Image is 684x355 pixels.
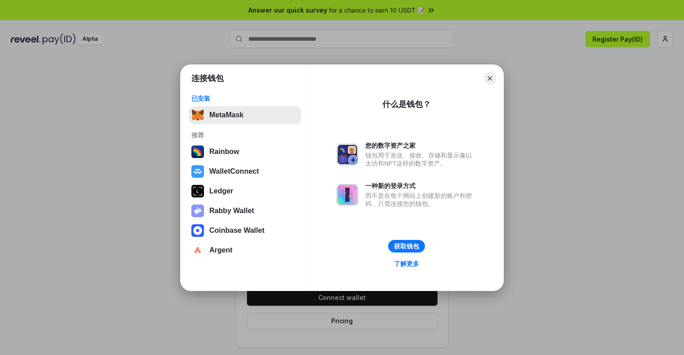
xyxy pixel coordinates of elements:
button: Ledger [189,182,301,200]
img: svg+xml,%3Csvg%20width%3D%2228%22%20height%3D%2228%22%20viewBox%3D%220%200%2028%2028%22%20fill%3D... [191,244,204,257]
div: Argent [209,246,233,254]
div: MetaMask [209,111,243,119]
div: WalletConnect [209,167,259,175]
a: 了解更多 [389,258,424,269]
button: Coinbase Wallet [189,222,301,240]
button: 获取钱包 [388,240,425,252]
div: 而不是在每个网站上创建新的账户和密码，只需连接您的钱包。 [365,192,476,208]
div: Rabby Wallet [209,207,254,215]
div: Coinbase Wallet [209,227,264,235]
div: 获取钱包 [394,242,419,250]
button: Argent [189,241,301,259]
div: Rainbow [209,148,239,156]
img: svg+xml,%3Csvg%20width%3D%2228%22%20height%3D%2228%22%20viewBox%3D%220%200%2028%2028%22%20fill%3D... [191,224,204,237]
div: 一种新的登录方式 [365,182,476,190]
button: Close [484,72,496,85]
button: MetaMask [189,106,301,124]
button: WalletConnect [189,163,301,180]
div: 钱包用于发送、接收、存储和显示像以太坊和NFT这样的数字资产。 [365,151,476,167]
h1: 连接钱包 [191,73,224,84]
img: svg+xml,%3Csvg%20xmlns%3D%22http%3A%2F%2Fwww.w3.org%2F2000%2Fsvg%22%20fill%3D%22none%22%20viewBox... [337,184,358,205]
img: svg+xml,%3Csvg%20fill%3D%22none%22%20height%3D%2233%22%20viewBox%3D%220%200%2035%2033%22%20width%... [191,109,204,121]
div: 什么是钱包？ [382,99,431,110]
div: 推荐 [191,131,299,139]
img: svg+xml,%3Csvg%20xmlns%3D%22http%3A%2F%2Fwww.w3.org%2F2000%2Fsvg%22%20fill%3D%22none%22%20viewBox... [191,205,204,217]
div: Ledger [209,187,233,195]
img: svg+xml,%3Csvg%20width%3D%2228%22%20height%3D%2228%22%20viewBox%3D%220%200%2028%2028%22%20fill%3D... [191,165,204,178]
button: Rainbow [189,143,301,161]
div: 了解更多 [394,260,419,268]
img: svg+xml,%3Csvg%20xmlns%3D%22http%3A%2F%2Fwww.w3.org%2F2000%2Fsvg%22%20fill%3D%22none%22%20viewBox... [337,144,358,165]
div: 已安装 [191,94,299,103]
button: Rabby Wallet [189,202,301,220]
img: svg+xml,%3Csvg%20xmlns%3D%22http%3A%2F%2Fwww.w3.org%2F2000%2Fsvg%22%20width%3D%2228%22%20height%3... [191,185,204,197]
img: svg+xml,%3Csvg%20width%3D%22120%22%20height%3D%22120%22%20viewBox%3D%220%200%20120%20120%22%20fil... [191,145,204,158]
div: 您的数字资产之家 [365,141,476,150]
